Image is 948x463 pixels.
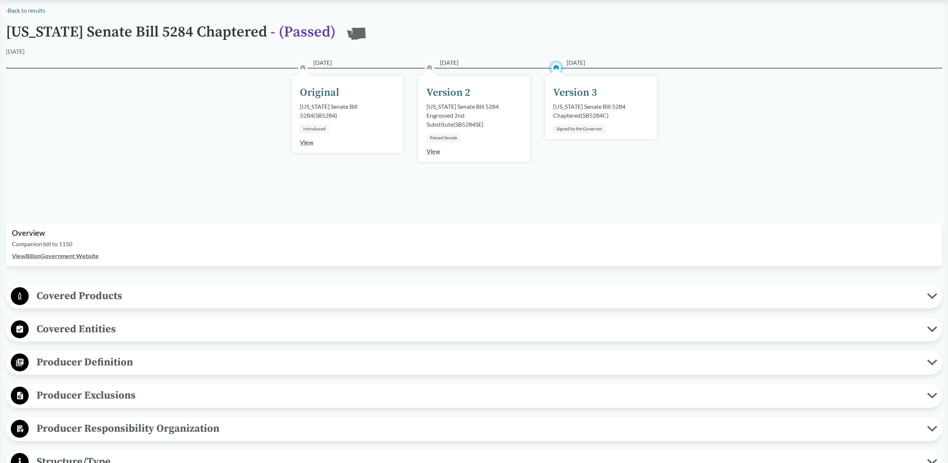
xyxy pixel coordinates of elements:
div: [DATE] [6,47,25,56]
span: Producer Definition [29,354,927,371]
div: [US_STATE] Senate Bill 5284 Chaptered ( SB5284C ) [553,102,649,120]
button: Covered Products [9,287,939,306]
p: Companion bill to 1150 [12,240,936,248]
div: Signed by the Governor [553,124,606,133]
div: Version 2 [427,85,470,101]
a: ViewBillonGovernment Website [12,252,99,259]
div: [US_STATE] Senate Bill 5284 ( SB5284 ) [300,102,395,120]
span: Covered Entities [29,321,927,337]
span: [DATE] [313,58,332,67]
span: [DATE] [440,58,459,67]
h1: [US_STATE] Senate Bill 5284 Chaptered [6,24,336,47]
a: View [300,139,314,146]
span: - ( Passed ) [270,23,336,41]
div: Original [300,85,339,101]
div: [US_STATE] Senate Bill 5284 Engrossed 2nd Substitute ( SB5284SE ) [427,102,522,129]
div: Introduced [300,124,329,133]
button: Producer Exclusions [9,386,939,405]
span: Producer Responsibility Organization [29,420,927,437]
button: Producer Definition [9,353,939,372]
button: Covered Entities [9,320,939,339]
span: [DATE] [567,58,585,67]
h2: Overview [12,229,936,237]
button: Producer Responsibility Organization [9,419,939,438]
span: Producer Exclusions [29,387,927,404]
a: View [427,148,440,155]
div: Version 3 [553,85,597,101]
span: Covered Products [29,288,927,304]
a: ‹Back to results [6,7,45,14]
div: Passed Senate [427,133,460,142]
